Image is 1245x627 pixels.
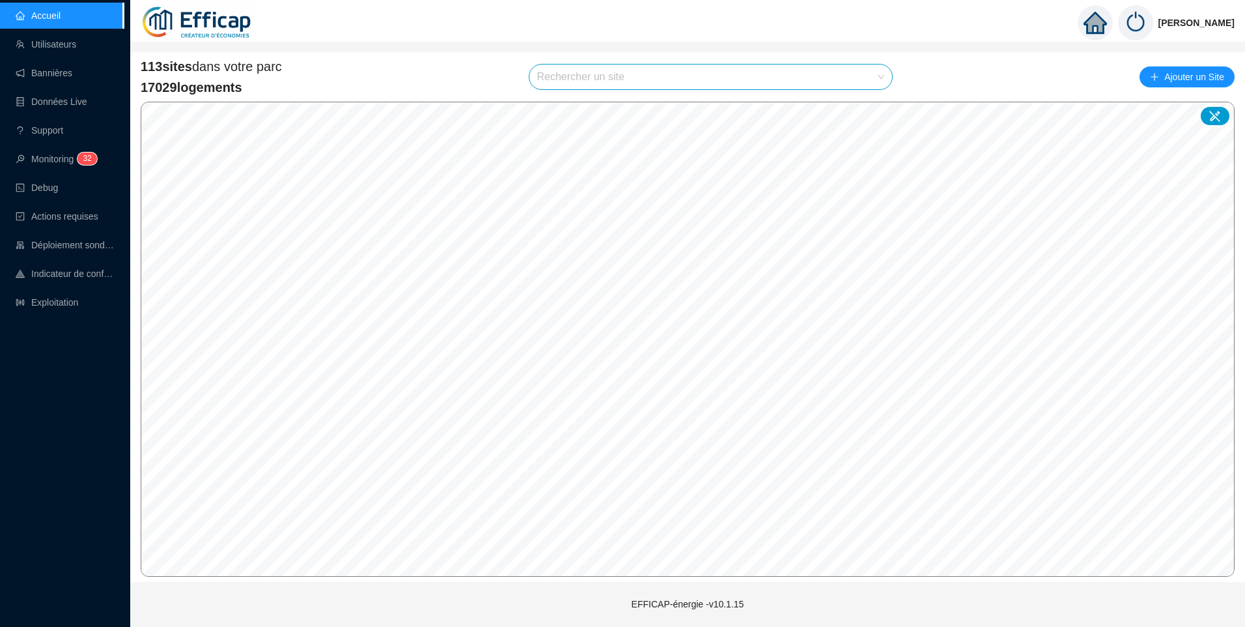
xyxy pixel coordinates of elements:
[1164,68,1224,86] span: Ajouter un Site
[141,78,282,96] span: 17029 logements
[16,10,61,21] a: homeAccueil
[1158,2,1235,44] span: [PERSON_NAME]
[1084,11,1107,35] span: home
[87,154,92,163] span: 2
[1118,5,1153,40] img: power
[141,102,1234,576] canvas: Map
[16,212,25,221] span: check-square
[16,125,63,136] a: questionSupport
[16,269,115,279] a: heat-mapIndicateur de confort
[16,96,87,107] a: databaseDonnées Live
[1140,66,1235,87] button: Ajouter un Site
[16,182,58,193] a: codeDebug
[16,39,76,50] a: teamUtilisateurs
[141,57,282,76] span: dans votre parc
[632,599,744,609] span: EFFICAP-énergie - v10.1.15
[77,153,96,165] sup: 32
[31,211,98,222] span: Actions requises
[141,59,192,74] span: 113 sites
[16,68,72,78] a: notificationBannières
[16,154,93,164] a: monitorMonitoring32
[83,154,87,163] span: 3
[1150,72,1159,81] span: plus
[16,240,115,250] a: clusterDéploiement sondes
[16,297,78,308] a: slidersExploitation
